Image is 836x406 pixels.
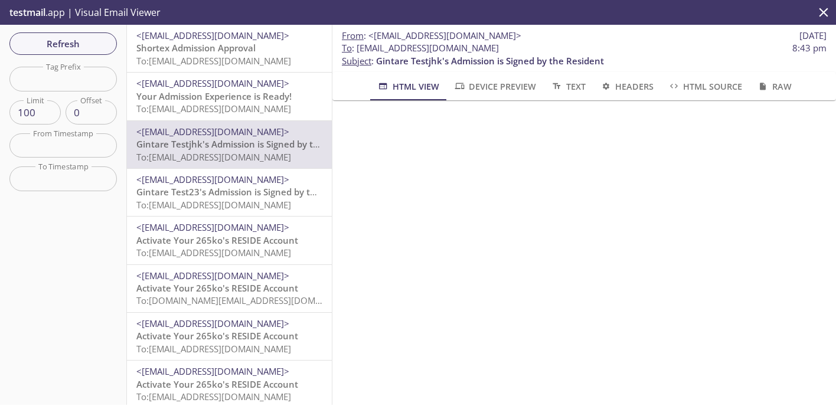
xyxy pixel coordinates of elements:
[668,79,742,94] span: HTML Source
[127,73,332,120] div: <[EMAIL_ADDRESS][DOMAIN_NAME]>Your Admission Experience is Ready!To:[EMAIL_ADDRESS][DOMAIN_NAME]
[136,247,291,258] span: To: [EMAIL_ADDRESS][DOMAIN_NAME]
[127,169,332,216] div: <[EMAIL_ADDRESS][DOMAIN_NAME]>Gintare Test23's Admission is Signed by the ResidentTo:[EMAIL_ADDRE...
[342,42,499,54] span: : [EMAIL_ADDRESS][DOMAIN_NAME]
[127,25,332,72] div: <[EMAIL_ADDRESS][DOMAIN_NAME]>Shortex Admission ApprovalTo:[EMAIL_ADDRESS][DOMAIN_NAME]
[377,79,439,94] span: HTML View
[136,151,291,163] span: To: [EMAIL_ADDRESS][DOMAIN_NAME]
[799,30,827,42] span: [DATE]
[453,79,536,94] span: Device Preview
[9,6,45,19] span: testmail
[342,30,364,41] span: From
[127,313,332,360] div: <[EMAIL_ADDRESS][DOMAIN_NAME]>Activate Your 265ko's RESIDE AccountTo:[EMAIL_ADDRESS][DOMAIN_NAME]
[136,391,291,402] span: To: [EMAIL_ADDRESS][DOMAIN_NAME]
[136,365,289,377] span: <[EMAIL_ADDRESS][DOMAIN_NAME]>
[376,55,604,67] span: Gintare Testjhk's Admission is Signed by the Resident
[127,265,332,312] div: <[EMAIL_ADDRESS][DOMAIN_NAME]>Activate Your 265ko's RESIDE AccountTo:[DOMAIN_NAME][EMAIL_ADDRESS]...
[368,30,521,41] span: <[EMAIL_ADDRESS][DOMAIN_NAME]>
[136,221,289,233] span: <[EMAIL_ADDRESS][DOMAIN_NAME]>
[550,79,585,94] span: Text
[136,199,291,211] span: To: [EMAIL_ADDRESS][DOMAIN_NAME]
[136,103,291,114] span: To: [EMAIL_ADDRESS][DOMAIN_NAME]
[9,32,117,55] button: Refresh
[127,217,332,264] div: <[EMAIL_ADDRESS][DOMAIN_NAME]>Activate Your 265ko's RESIDE AccountTo:[EMAIL_ADDRESS][DOMAIN_NAME]
[342,42,352,54] span: To
[136,126,289,137] span: <[EMAIL_ADDRESS][DOMAIN_NAME]>
[136,138,364,150] span: Gintare Testjhk's Admission is Signed by the Resident
[136,30,289,41] span: <[EMAIL_ADDRESS][DOMAIN_NAME]>
[136,77,289,89] span: <[EMAIL_ADDRESS][DOMAIN_NAME]>
[136,234,298,246] span: Activate Your 265ko's RESIDE Account
[600,79,654,94] span: Headers
[756,79,791,94] span: Raw
[136,270,289,281] span: <[EMAIL_ADDRESS][DOMAIN_NAME]>
[136,42,256,54] span: Shortex Admission Approval
[136,186,361,198] span: Gintare Test23's Admission is Signed by the Resident
[136,317,289,329] span: <[EMAIL_ADDRESS][DOMAIN_NAME]>
[136,282,298,294] span: Activate Your 265ko's RESIDE Account
[127,121,332,168] div: <[EMAIL_ADDRESS][DOMAIN_NAME]>Gintare Testjhk's Admission is Signed by the ResidentTo:[EMAIL_ADDR...
[136,294,361,306] span: To: [DOMAIN_NAME][EMAIL_ADDRESS][DOMAIN_NAME]
[136,90,292,102] span: Your Admission Experience is Ready!
[136,378,298,390] span: Activate Your 265ko's RESIDE Account
[342,30,521,42] span: :
[136,55,291,67] span: To: [EMAIL_ADDRESS][DOMAIN_NAME]
[19,36,107,51] span: Refresh
[342,55,371,67] span: Subject
[136,330,298,342] span: Activate Your 265ko's RESIDE Account
[342,42,827,67] p: :
[136,173,289,185] span: <[EMAIL_ADDRESS][DOMAIN_NAME]>
[136,343,291,355] span: To: [EMAIL_ADDRESS][DOMAIN_NAME]
[792,42,827,54] span: 8:43 pm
